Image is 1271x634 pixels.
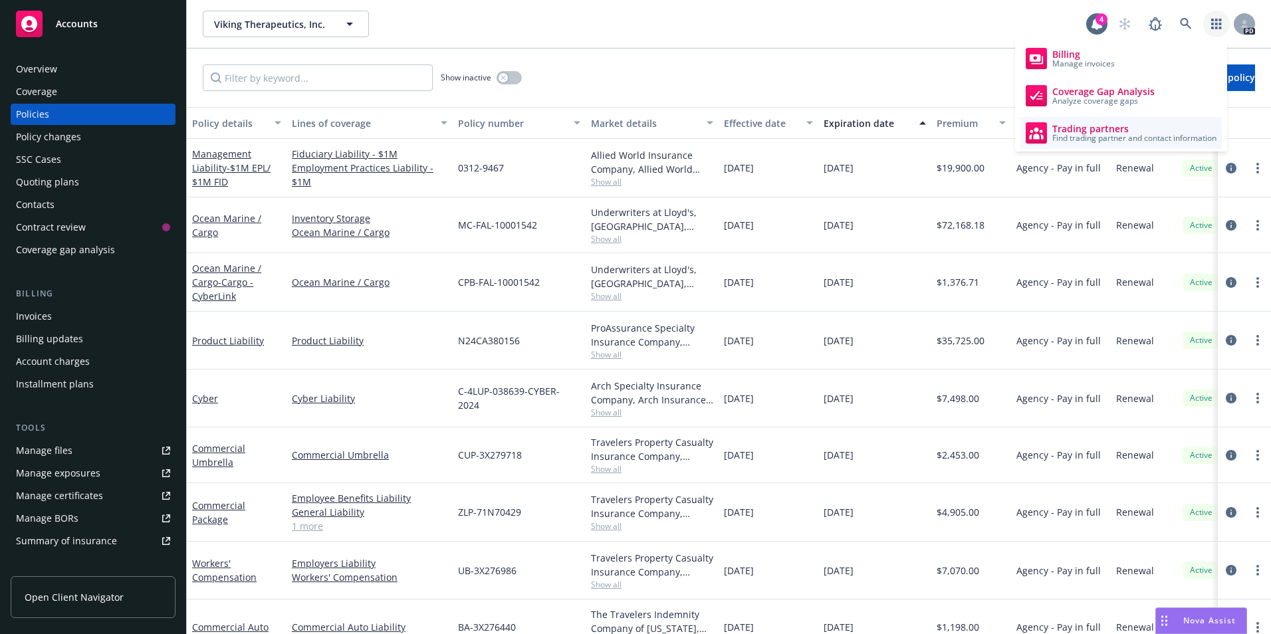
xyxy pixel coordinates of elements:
div: Travelers Property Casualty Insurance Company, Travelers Insurance [591,551,713,579]
span: Active [1188,392,1214,404]
span: [DATE] [824,218,854,232]
span: Renewal [1116,161,1154,175]
span: Manage invoices [1052,60,1115,68]
span: [DATE] [724,334,754,348]
a: Ocean Marine / Cargo [292,275,447,289]
span: [DATE] [724,218,754,232]
div: Underwriters at Lloyd's, [GEOGRAPHIC_DATA], [PERSON_NAME] of [GEOGRAPHIC_DATA], [PERSON_NAME] Cargo [591,205,713,233]
a: Contract review [11,217,175,238]
span: Renewal [1116,448,1154,462]
span: Show inactive [441,72,491,83]
span: [DATE] [724,448,754,462]
a: Accounts [11,5,175,43]
a: Installment plans [11,373,175,395]
a: Workers' Compensation [192,557,257,583]
span: Active [1188,219,1214,231]
a: more [1250,390,1266,406]
div: Overview [16,58,57,80]
span: [DATE] [824,564,854,578]
a: Workers' Compensation [292,570,447,584]
a: Manage exposures [11,463,175,484]
span: Renewal [1116,334,1154,348]
span: Show all [591,233,713,245]
span: [DATE] [724,564,754,578]
div: Policy details [192,116,267,130]
div: Effective date [724,116,798,130]
a: Commercial Umbrella [292,448,447,462]
button: Policy details [187,107,287,139]
a: more [1250,217,1266,233]
span: [DATE] [824,620,854,634]
button: Premium [931,107,1011,139]
a: Trading partners [1020,117,1222,149]
a: Coverage [11,81,175,102]
span: Renewal [1116,275,1154,289]
span: [DATE] [824,275,854,289]
a: circleInformation [1223,504,1239,520]
span: Agency - Pay in full [1016,275,1101,289]
div: Policy number [458,116,566,130]
span: Show all [591,176,713,187]
a: circleInformation [1223,274,1239,290]
a: Ocean Marine / Cargo [192,262,261,302]
span: Renewal [1116,564,1154,578]
a: Commercial Auto Liability [292,620,447,634]
div: 4 [1096,13,1107,25]
a: Billing updates [11,328,175,350]
a: Cyber [192,392,218,405]
a: Coverage gap analysis [11,239,175,261]
span: Analyze coverage gaps [1052,97,1155,105]
span: Agency - Pay in full [1016,564,1101,578]
div: Manage files [16,440,72,461]
a: Employee Benefits Liability [292,491,447,505]
div: Travelers Property Casualty Insurance Company, Travelers Insurance [591,492,713,520]
span: Show all [591,407,713,418]
a: circleInformation [1223,390,1239,406]
a: more [1250,447,1266,463]
span: MC-FAL-10001542 [458,218,537,232]
span: Nova Assist [1183,615,1236,626]
div: Tools [11,421,175,435]
div: Market details [591,116,699,130]
a: 1 more [292,519,447,533]
a: Policies [11,104,175,125]
button: Policy number [453,107,586,139]
span: Agency - Pay in full [1016,334,1101,348]
a: circleInformation [1223,217,1239,233]
span: $7,070.00 [937,564,979,578]
div: Policies [16,104,49,125]
a: General Liability [292,505,447,519]
a: Quoting plans [11,171,175,193]
span: Renewal [1116,391,1154,405]
span: Show all [591,463,713,475]
a: SSC Cases [11,149,175,170]
span: $35,725.00 [937,334,984,348]
span: [DATE] [724,620,754,634]
span: [DATE] [824,161,854,175]
span: $7,498.00 [937,391,979,405]
span: Agency - Pay in full [1016,448,1101,462]
a: Manage BORs [11,508,175,529]
span: $1,198.00 [937,620,979,634]
span: $1,376.71 [937,275,979,289]
a: Commercial Package [192,499,245,526]
div: Manage exposures [16,463,100,484]
span: Coverage Gap Analysis [1052,86,1155,97]
a: Ocean Marine / Cargo [192,212,261,239]
a: Switch app [1203,11,1230,37]
div: Quoting plans [16,171,79,193]
a: Policy changes [11,126,175,148]
span: Agency - Pay in full [1016,161,1101,175]
span: [DATE] [824,334,854,348]
span: $72,168.18 [937,218,984,232]
span: [DATE] [724,161,754,175]
span: - Cargo - CyberLink [192,276,253,302]
span: Active [1188,334,1214,346]
span: C-4LUP-038639-CYBER-2024 [458,384,580,412]
span: CUP-3X279718 [458,448,522,462]
span: N24CA380156 [458,334,520,348]
span: [DATE] [824,391,854,405]
div: Policy changes [16,126,81,148]
button: Lines of coverage [287,107,453,139]
div: Arch Specialty Insurance Company, Arch Insurance Company, Coalition Insurance Solutions (MGA) [591,379,713,407]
